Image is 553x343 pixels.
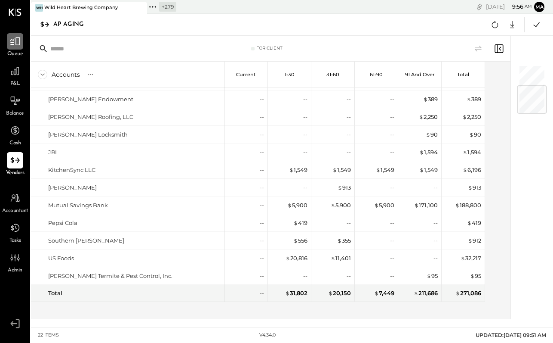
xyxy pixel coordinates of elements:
[260,113,264,121] div: --
[455,290,460,296] span: $
[347,219,351,227] div: --
[486,3,532,11] div: [DATE]
[405,72,435,78] p: 91 and Over
[476,332,546,338] span: UPDATED: [DATE] 09:51 AM
[414,202,419,209] span: $
[390,272,394,280] div: --
[6,169,25,177] span: Vendors
[48,254,74,262] div: US Foods
[303,131,307,139] div: --
[370,72,383,78] p: 61-90
[426,131,430,138] span: $
[159,2,176,12] div: + 279
[2,207,28,215] span: Accountant
[468,237,473,244] span: $
[433,237,438,245] div: --
[48,113,133,121] div: [PERSON_NAME] Roofing, LLC
[303,272,307,280] div: --
[433,184,438,192] div: --
[52,70,80,79] div: Accounts
[470,272,475,279] span: $
[419,166,438,174] div: 1,549
[337,237,342,244] span: $
[338,184,342,191] span: $
[260,272,264,280] div: --
[433,219,438,227] div: --
[525,3,532,9] span: am
[48,272,172,280] div: [PERSON_NAME] Termite & Pest Control, Inc.
[331,201,351,209] div: 5,900
[414,289,438,297] div: 211,686
[390,95,394,103] div: --
[285,289,307,297] div: 31,802
[475,2,484,11] div: copy link
[455,201,481,209] div: 188,800
[419,148,438,156] div: 1,594
[260,201,264,209] div: --
[0,190,30,215] a: Accountant
[390,184,394,192] div: --
[48,289,62,297] div: Total
[463,166,481,174] div: 6,196
[390,237,394,245] div: --
[285,290,290,296] span: $
[427,272,438,280] div: 95
[7,50,23,58] span: Queue
[260,184,264,192] div: --
[534,2,544,12] button: Ma
[427,272,431,279] span: $
[331,254,351,262] div: 11,401
[38,332,59,339] div: 22 items
[287,201,307,209] div: 5,900
[48,95,133,103] div: [PERSON_NAME] Endowment
[48,166,95,174] div: KitchenSync LLC
[374,201,394,209] div: 5,900
[332,166,337,173] span: $
[9,140,21,147] span: Cash
[347,131,351,139] div: --
[467,219,472,226] span: $
[374,202,379,209] span: $
[328,290,333,296] span: $
[256,45,283,51] div: For Client
[35,4,43,12] div: WH
[289,166,294,173] span: $
[468,184,481,192] div: 913
[303,184,307,192] div: --
[0,63,30,88] a: P&L
[236,72,256,78] p: Current
[260,166,264,174] div: --
[0,220,30,245] a: Tasks
[293,237,298,244] span: $
[44,4,118,11] div: Wild Heart Brewing Company
[303,148,307,156] div: --
[303,95,307,103] div: --
[467,219,481,227] div: 419
[48,148,57,156] div: JRI
[457,72,469,78] p: Total
[326,72,339,78] p: 31-60
[390,254,394,262] div: --
[260,289,264,297] div: --
[0,93,30,118] a: Balance
[347,95,351,103] div: --
[260,131,264,139] div: --
[260,237,264,245] div: --
[260,254,264,262] div: --
[414,290,418,296] span: $
[461,255,465,262] span: $
[6,110,24,118] span: Balance
[390,219,394,227] div: --
[467,96,471,103] span: $
[9,237,21,245] span: Tasks
[506,3,523,11] span: 9 : 56
[423,96,428,103] span: $
[293,237,307,245] div: 556
[347,272,351,280] div: --
[462,113,467,120] span: $
[463,149,467,156] span: $
[455,289,481,297] div: 271,086
[331,202,335,209] span: $
[337,237,351,245] div: 355
[347,113,351,121] div: --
